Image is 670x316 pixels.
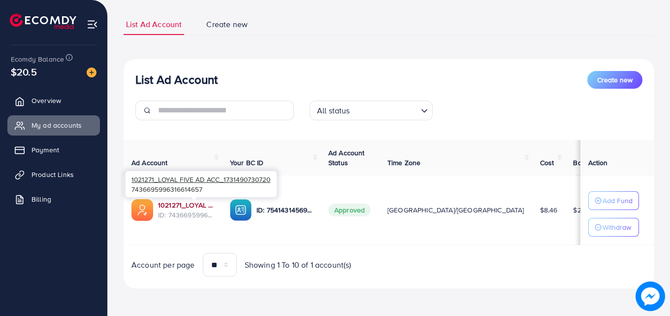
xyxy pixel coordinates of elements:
span: Payment [32,145,59,155]
a: 1021271_LOYAL FIVE AD ACC_1731490730720 [158,200,214,210]
h3: List Ad Account [135,72,218,87]
button: Create new [587,71,642,89]
span: Time Zone [387,158,420,168]
span: Create new [597,75,633,85]
a: Billing [7,189,100,209]
img: ic-ba-acc.ded83a64.svg [230,199,252,221]
span: Your BC ID [230,158,264,168]
span: [GEOGRAPHIC_DATA]/[GEOGRAPHIC_DATA] [387,205,524,215]
p: Add Fund [603,195,633,207]
span: All status [315,104,352,118]
span: $8.46 [540,205,558,215]
img: logo [10,14,76,29]
a: My ad accounts [7,115,100,135]
a: Payment [7,140,100,160]
span: Billing [32,194,51,204]
span: Balance [573,158,599,168]
a: Overview [7,91,100,110]
img: image [87,68,96,77]
span: List Ad Account [126,19,182,30]
img: ic-ads-acc.e4c84228.svg [131,199,153,221]
span: $20.5 [11,65,37,79]
span: Account per page [131,259,195,271]
span: Ad Account Status [328,148,365,168]
p: Withdraw [603,221,631,233]
span: Overview [32,96,61,105]
span: ID: 7436695996316614657 [158,210,214,220]
span: $21.54 [573,205,593,215]
img: image [638,284,663,309]
div: 7436695996316614657 [126,171,277,197]
span: Cost [540,158,554,168]
span: Product Links [32,170,74,179]
span: Approved [328,204,371,216]
input: Search for option [353,102,417,118]
a: Product Links [7,165,100,184]
span: Action [588,158,608,168]
p: ID: 7541431456900759569 [256,204,313,216]
span: Ecomdy Balance [11,54,64,64]
span: 1021271_LOYAL FIVE AD ACC_1731490730720 [131,175,270,184]
span: My ad accounts [32,120,82,130]
span: Create new [206,19,248,30]
span: Ad Account [131,158,168,168]
img: menu [87,19,98,30]
button: Add Fund [588,191,639,210]
button: Withdraw [588,218,639,237]
span: Showing 1 To 10 of 1 account(s) [245,259,351,271]
div: Search for option [310,101,433,120]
